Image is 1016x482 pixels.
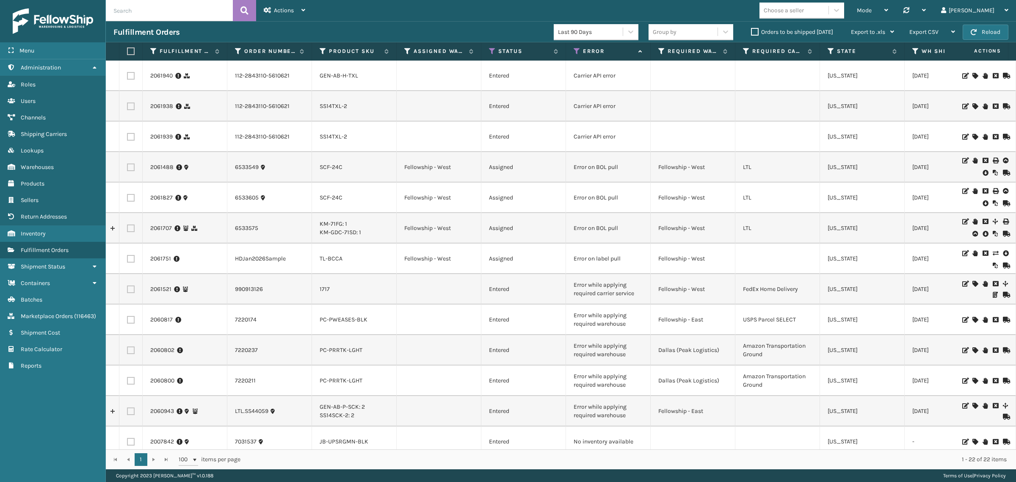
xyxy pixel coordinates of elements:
[150,224,172,233] a: 2061707
[820,366,905,396] td: [US_STATE]
[764,6,804,15] div: Choose a seller
[1003,158,1008,163] i: Upload BOL
[983,439,988,445] i: On Hold
[21,163,54,171] span: Warehouses
[983,134,988,140] i: On Hold
[481,122,566,152] td: Entered
[993,439,998,445] i: Cancel Fulfillment Order
[566,427,651,457] td: No inventory available
[135,453,147,466] a: 1
[905,366,989,396] td: [DATE]
[668,47,719,55] label: Required Warehouse
[905,274,989,305] td: [DATE]
[820,213,905,244] td: [US_STATE]
[993,263,998,269] i: Reoptimize
[566,122,651,152] td: Carrier API error
[993,73,998,79] i: Cancel Fulfillment Order
[320,133,347,140] a: SS14TXL-2
[735,274,820,305] td: FedEx Home Delivery
[179,455,191,464] span: 100
[983,403,988,409] i: On Hold
[820,183,905,213] td: [US_STATE]
[481,183,566,213] td: Assigned
[150,163,174,172] a: 2061488
[993,219,998,224] i: Split Fulfillment Order
[651,213,735,244] td: Fellowship - West
[320,194,342,201] a: SCF-24C
[820,122,905,152] td: [US_STATE]
[1003,170,1008,176] i: Mark as Shipped
[21,296,42,303] span: Batches
[160,47,211,55] label: Fulfillment Order Id
[13,8,93,34] img: logo
[21,147,44,154] span: Lookups
[150,438,174,446] a: 2007842
[993,134,998,140] i: Cancel Fulfillment Order
[1003,263,1008,269] i: Mark as Shipped
[993,378,998,384] i: Cancel Fulfillment Order
[905,91,989,122] td: [DATE]
[962,158,967,163] i: Edit
[820,396,905,427] td: [US_STATE]
[905,244,989,274] td: [DATE]
[150,285,171,294] a: 2061521
[1003,292,1008,298] i: Mark as Shipped
[962,281,967,287] i: Edit
[1003,103,1008,109] i: Mark as Shipped
[1003,231,1008,237] i: Mark as Shipped
[962,317,967,323] i: Edit
[905,152,989,183] td: [DATE]
[962,439,967,445] i: Edit
[653,28,676,36] div: Group by
[21,313,73,320] span: Marketplace Orders
[566,213,651,244] td: Error on BOL pull
[113,27,179,37] h3: Fulfillment Orders
[320,220,347,227] a: KM-71FG: 1
[651,335,735,366] td: Dallas (Peak Logistics)
[837,47,888,55] label: State
[993,158,998,163] i: Print BOL
[820,335,905,366] td: [US_STATE]
[943,473,972,479] a: Terms of Use
[905,427,989,457] td: -
[150,255,171,263] a: 2061751
[320,377,362,384] a: PC-PRRTK-LGHT
[566,91,651,122] td: Carrier API error
[566,366,651,396] td: Error while applying required warehouse
[320,316,367,323] a: PC-PWEASES-BLK
[481,152,566,183] td: Assigned
[752,47,803,55] label: Required Carrier Service
[972,219,977,224] i: On Hold
[235,163,259,172] a: 6533549
[397,152,481,183] td: Fellowship - West
[414,47,465,55] label: Assigned Warehouse
[820,427,905,457] td: [US_STATE]
[235,407,268,416] a: LTL.SS44059
[320,346,362,354] a: PC-PRRTK-LGHT
[962,188,967,194] i: Edit
[21,197,39,204] span: Sellers
[983,199,988,208] i: Pull BOL
[481,366,566,396] td: Entered
[983,347,988,353] i: On Hold
[1003,73,1008,79] i: Mark as Shipped
[962,219,967,224] i: Edit
[150,72,173,80] a: 2061940
[983,250,988,256] i: Cancel Fulfillment Order
[983,317,988,323] i: On Hold
[972,317,977,323] i: Assign Carrier and Warehouse
[983,188,988,194] i: Cancel Fulfillment Order
[21,329,60,336] span: Shipment Cost
[651,244,735,274] td: Fellowship - West
[566,152,651,183] td: Error on BOL pull
[1003,403,1008,409] i: Split Fulfillment Order
[179,453,240,466] span: items per page
[972,103,977,109] i: Assign Carrier and Warehouse
[244,47,295,55] label: Order Number
[993,347,998,353] i: Cancel Fulfillment Order
[320,285,330,293] a: 1717
[235,224,258,233] a: 6533575
[905,396,989,427] td: [DATE]
[397,183,481,213] td: Fellowship - West
[566,335,651,366] td: Error while applying required warehouse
